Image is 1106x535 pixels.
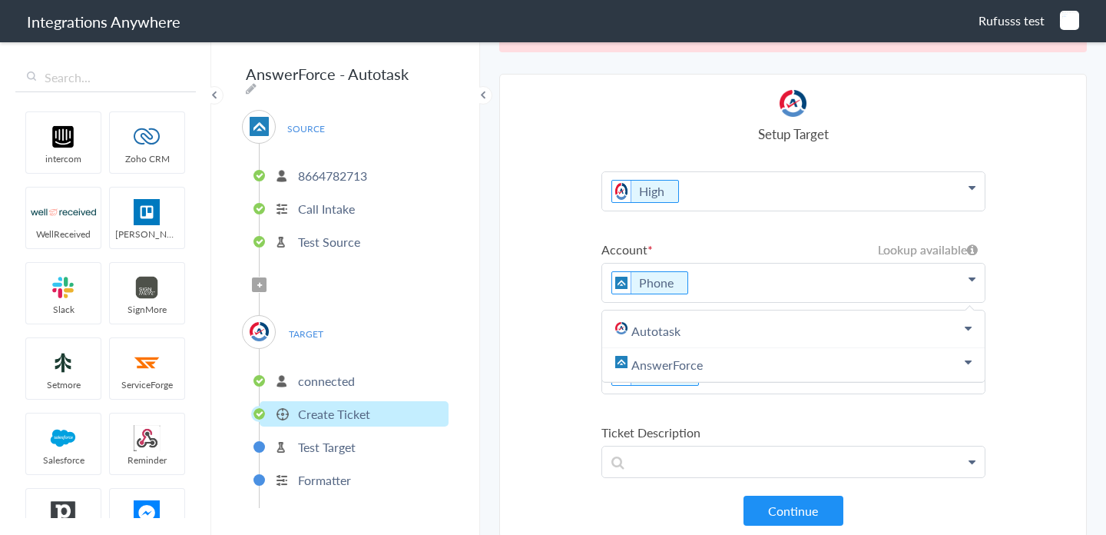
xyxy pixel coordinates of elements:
[114,425,180,451] img: webhook.png
[615,322,628,334] img: autotask.png
[31,500,96,527] img: pipedrive.png
[601,424,985,441] label: Ticket Description
[298,372,355,390] p: connected
[27,11,180,32] h1: Integrations Anywhere
[26,303,101,316] span: Slack
[612,272,631,294] img: af-app-logo.svg
[601,125,985,143] h4: Setup Target
[1060,11,1079,30] img: image-20240423-050638.png
[26,228,101,241] span: WellReceived
[298,405,370,423] p: Create Ticket
[780,90,806,117] img: autotask.png
[639,274,674,291] a: Phone
[26,378,101,391] span: Setmore
[110,228,184,241] span: [PERSON_NAME]
[602,348,985,382] a: AnswerForce
[298,438,356,456] p: Test Target
[250,117,269,136] img: af-app-logo.svg
[31,425,96,451] img: salesforce-logo.svg
[110,152,184,165] span: Zoho CRM
[612,181,631,202] img: autotask.png
[979,12,1045,29] span: Rufusss test
[611,180,679,203] li: High
[114,350,180,376] img: serviceforge-icon.png
[250,322,269,341] img: autotask.png
[601,241,985,258] label: Account
[110,454,184,467] span: Reminder
[298,200,355,218] p: Call Intake
[114,124,180,150] img: zoho-logo.svg
[31,350,96,376] img: setmoreNew.jpg
[15,63,196,92] input: Search...
[298,233,360,251] p: Test Source
[31,274,96,301] img: slack-logo.svg
[276,118,335,139] span: SOURCE
[298,471,351,489] p: Formatter
[26,152,101,165] span: intercom
[114,199,180,225] img: trello.png
[110,303,184,316] span: SignMore
[743,496,843,526] button: Continue
[878,241,978,258] h6: Lookup available
[615,356,628,368] img: af-app-logo.svg
[26,454,101,467] span: Salesforce
[31,199,96,225] img: wr-logo.svg
[31,124,96,150] img: intercom-logo.svg
[298,167,367,184] p: 8664782713
[110,378,184,391] span: ServiceForge
[114,500,180,527] img: FBM.png
[602,314,985,348] a: Autotask
[114,274,180,301] img: signmore-logo.png
[276,324,335,344] span: TARGET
